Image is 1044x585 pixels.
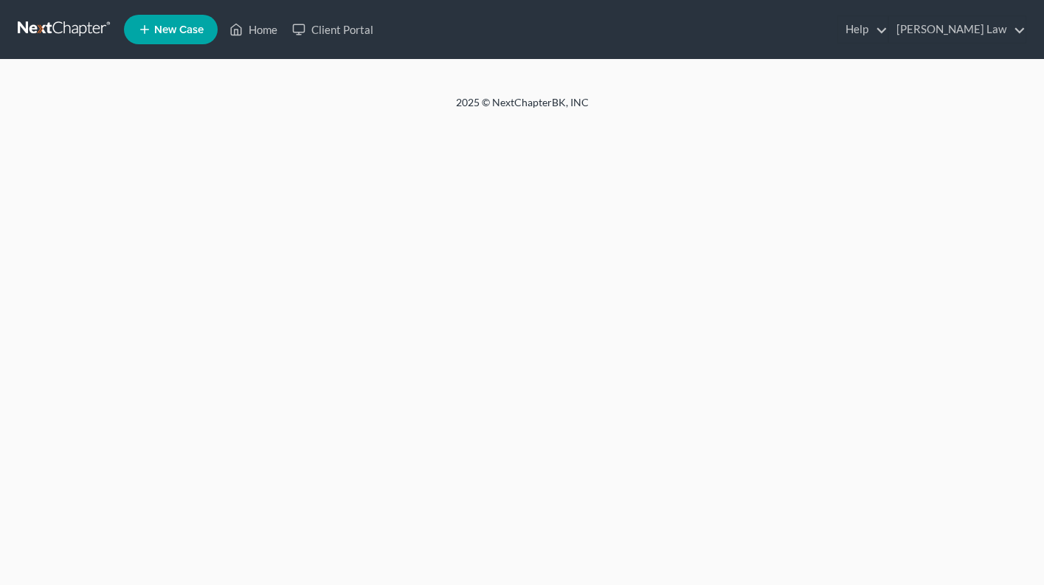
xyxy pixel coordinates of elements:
[222,16,285,43] a: Home
[889,16,1026,43] a: [PERSON_NAME] Law
[838,16,888,43] a: Help
[285,16,381,43] a: Client Portal
[124,15,218,44] new-legal-case-button: New Case
[102,95,943,122] div: 2025 © NextChapterBK, INC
